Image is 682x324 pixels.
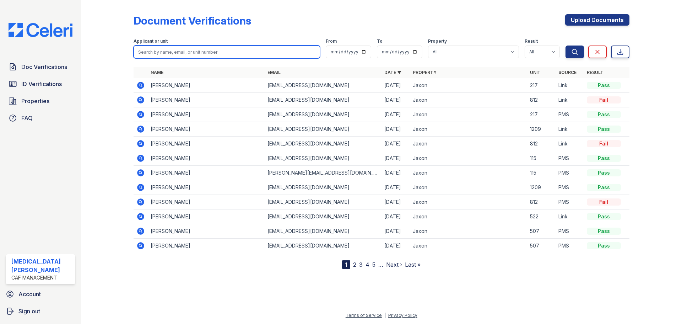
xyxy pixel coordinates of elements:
a: Sign out [3,304,78,318]
td: 1209 [527,180,556,195]
td: 522 [527,209,556,224]
td: 812 [527,195,556,209]
a: Doc Verifications [6,60,75,74]
td: [PERSON_NAME] [148,224,265,239]
div: [MEDICAL_DATA][PERSON_NAME] [11,257,72,274]
a: 5 [372,261,375,268]
td: Link [556,93,584,107]
div: Fail [587,198,621,206]
a: Upload Documents [565,14,629,26]
td: [DATE] [381,209,410,224]
td: PMS [556,180,584,195]
a: Property [413,70,437,75]
div: Pass [587,184,621,191]
span: Properties [21,97,49,105]
span: Sign out [18,307,40,315]
td: 1209 [527,122,556,137]
label: Result [525,38,538,44]
div: 1 [342,260,350,269]
a: 2 [353,261,356,268]
div: CAF Management [11,274,72,281]
a: Last » [405,261,421,268]
td: PMS [556,166,584,180]
span: FAQ [21,114,33,122]
a: Properties [6,94,75,108]
td: [PERSON_NAME] [148,209,265,224]
td: [EMAIL_ADDRESS][DOMAIN_NAME] [265,93,381,107]
td: [EMAIL_ADDRESS][DOMAIN_NAME] [265,209,381,224]
td: [PERSON_NAME] [148,180,265,195]
div: Document Verifications [134,14,251,27]
td: [DATE] [381,224,410,239]
td: [PERSON_NAME] [148,195,265,209]
td: 115 [527,151,556,166]
td: 812 [527,93,556,107]
td: [EMAIL_ADDRESS][DOMAIN_NAME] [265,239,381,253]
div: Pass [587,169,621,176]
td: [DATE] [381,239,410,253]
td: Jaxon [410,195,527,209]
a: 3 [359,261,363,268]
td: [DATE] [381,93,410,107]
td: PMS [556,151,584,166]
td: Jaxon [410,224,527,239]
td: Jaxon [410,137,527,151]
a: Email [267,70,281,75]
td: [EMAIL_ADDRESS][DOMAIN_NAME] [265,180,381,195]
td: PMS [556,195,584,209]
td: 507 [527,224,556,239]
td: [DATE] [381,107,410,122]
td: 217 [527,78,556,93]
a: Source [558,70,577,75]
span: Doc Verifications [21,63,67,71]
span: … [378,260,383,269]
div: Pass [587,155,621,162]
td: [DATE] [381,195,410,209]
td: Link [556,137,584,151]
a: FAQ [6,111,75,125]
td: [DATE] [381,78,410,93]
a: ID Verifications [6,77,75,91]
td: [PERSON_NAME] [148,166,265,180]
td: Jaxon [410,151,527,166]
td: PMS [556,239,584,253]
td: Jaxon [410,107,527,122]
td: PMS [556,107,584,122]
td: [PERSON_NAME] [148,137,265,151]
td: Jaxon [410,209,527,224]
div: Pass [587,111,621,118]
td: [EMAIL_ADDRESS][DOMAIN_NAME] [265,78,381,93]
td: Jaxon [410,166,527,180]
a: 4 [366,261,369,268]
td: [PERSON_NAME] [148,151,265,166]
a: Next › [386,261,402,268]
div: Fail [587,96,621,103]
td: [PERSON_NAME] [148,239,265,253]
td: [EMAIL_ADDRESS][DOMAIN_NAME] [265,224,381,239]
div: Fail [587,140,621,147]
label: Applicant or unit [134,38,168,44]
div: Pass [587,228,621,235]
label: From [326,38,337,44]
a: Name [151,70,163,75]
td: [EMAIL_ADDRESS][DOMAIN_NAME] [265,151,381,166]
td: [PERSON_NAME][EMAIL_ADDRESS][DOMAIN_NAME] [265,166,381,180]
td: [EMAIL_ADDRESS][DOMAIN_NAME] [265,137,381,151]
td: [DATE] [381,166,410,180]
td: 812 [527,137,556,151]
td: Link [556,209,584,224]
td: PMS [556,224,584,239]
a: Date ▼ [384,70,401,75]
td: Link [556,122,584,137]
div: | [384,313,386,318]
a: Terms of Service [346,313,382,318]
td: 507 [527,239,556,253]
label: To [377,38,383,44]
td: 115 [527,166,556,180]
div: Pass [587,126,621,133]
td: Jaxon [410,93,527,107]
div: Pass [587,213,621,220]
div: Pass [587,82,621,89]
img: CE_Logo_Blue-a8612792a0a2168367f1c8372b55b34899dd931a85d93a1a3d3e32e68fde9ad4.png [3,23,78,37]
td: [EMAIL_ADDRESS][DOMAIN_NAME] [265,107,381,122]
